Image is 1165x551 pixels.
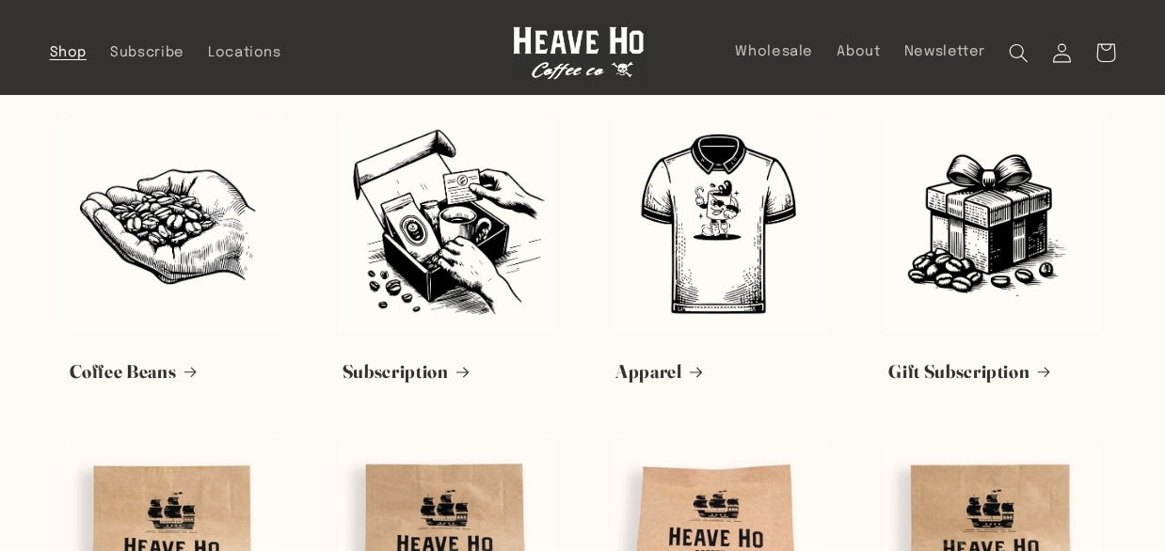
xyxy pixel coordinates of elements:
a: Coffee Beans [70,360,277,384]
a: Wholesale [724,31,825,72]
a: Newsletter [892,31,997,72]
a: Locations [196,32,293,73]
span: Locations [208,44,281,62]
span: Shop [50,44,88,62]
span: Newsletter [904,43,985,61]
a: Apparel [615,360,822,384]
span: About [837,43,880,61]
a: Subscription [343,360,550,384]
a: Gift Subscription [888,360,1095,384]
a: Subscribe [99,32,197,73]
img: Heave Ho Coffee Co [513,26,645,80]
span: Subscribe [110,44,184,62]
a: About [825,31,892,72]
summary: Search [997,31,1041,74]
a: Shop [38,32,99,73]
span: Wholesale [735,43,813,61]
